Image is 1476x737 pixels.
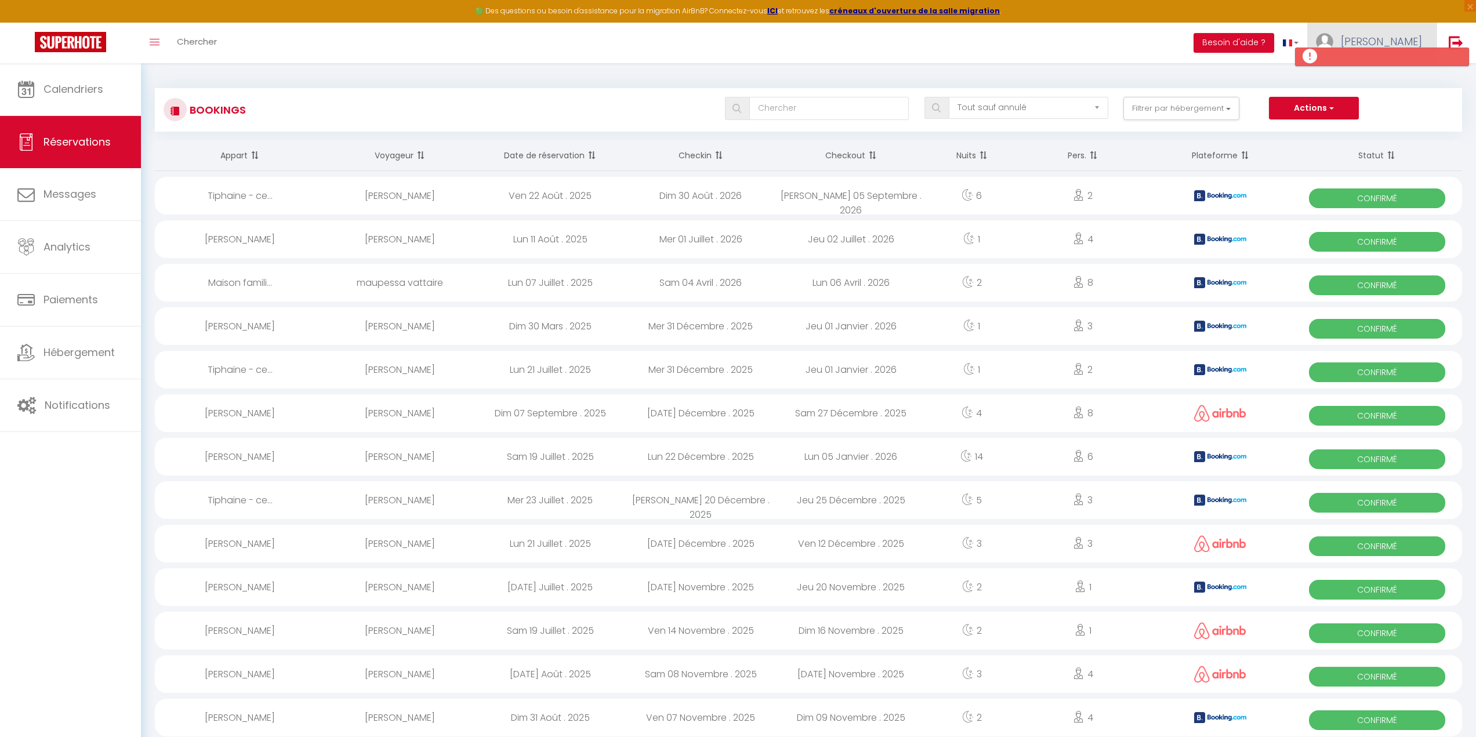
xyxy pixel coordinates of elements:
[187,97,246,123] h3: Bookings
[43,187,96,201] span: Messages
[45,398,110,412] span: Notifications
[625,140,775,171] th: Sort by checkin
[475,140,625,171] th: Sort by booking date
[1292,140,1462,171] th: Sort by status
[776,140,926,171] th: Sort by checkout
[1427,685,1467,728] iframe: Chat
[168,23,226,63] a: Chercher
[155,140,325,171] th: Sort by rentals
[1449,35,1463,50] img: logout
[829,6,1000,16] a: créneaux d'ouverture de la salle migration
[926,140,1018,171] th: Sort by nights
[9,5,44,39] button: Ouvrir le widget de chat LiveChat
[1316,33,1333,50] img: ...
[1341,34,1422,49] span: [PERSON_NAME]
[1269,97,1358,120] button: Actions
[749,97,909,120] input: Chercher
[1194,33,1274,53] button: Besoin d'aide ?
[1148,140,1292,171] th: Sort by channel
[1307,23,1437,63] a: ... [PERSON_NAME]
[43,292,98,307] span: Paiements
[1123,97,1239,120] button: Filtrer par hébergement
[43,345,115,360] span: Hébergement
[43,239,90,254] span: Analytics
[325,140,475,171] th: Sort by guest
[43,135,111,149] span: Réservations
[767,6,778,16] a: ICI
[35,32,106,52] img: Super Booking
[177,35,217,48] span: Chercher
[1018,140,1148,171] th: Sort by people
[43,82,103,96] span: Calendriers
